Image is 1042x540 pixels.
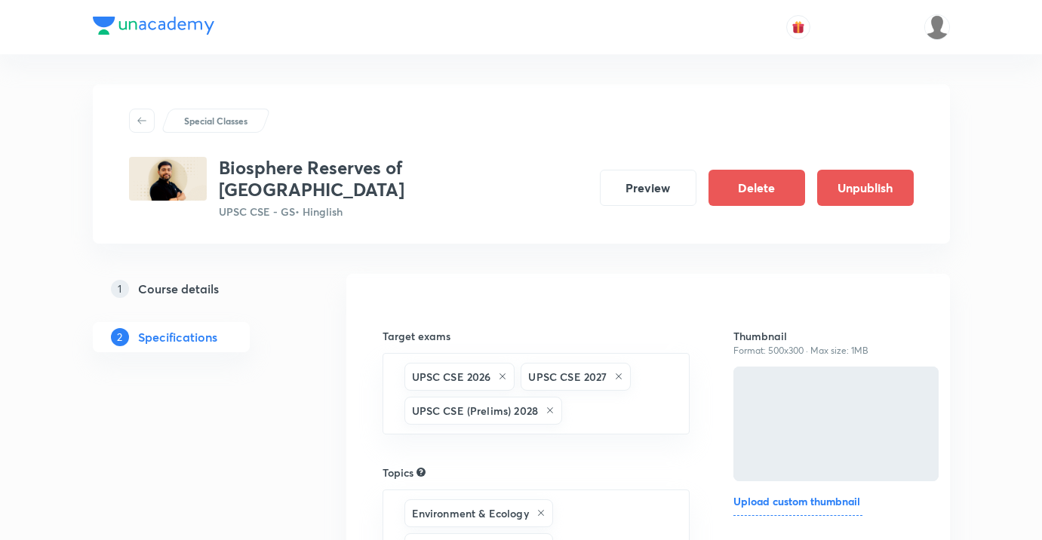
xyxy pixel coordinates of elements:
[111,280,129,298] p: 1
[681,392,684,395] button: Open
[732,365,941,482] img: Thumbnail
[93,274,298,304] a: 1Course details
[733,493,862,516] h6: Upload custom thumbnail
[219,204,588,219] p: UPSC CSE - GS • Hinglish
[733,328,913,344] h6: Thumbnail
[416,465,426,479] div: Search for topics
[184,114,247,127] p: Special Classes
[219,157,588,201] h3: Biosphere Reserves of [GEOGRAPHIC_DATA]
[412,369,491,385] h6: UPSC CSE 2026
[817,170,914,206] button: Unpublish
[924,14,950,40] img: Ajit
[93,17,214,35] img: Company Logo
[528,369,607,385] h6: UPSC CSE 2027
[786,15,810,39] button: avatar
[111,328,129,346] p: 2
[93,17,214,38] a: Company Logo
[138,328,217,346] h5: Specifications
[708,170,805,206] button: Delete
[733,344,913,357] p: Format: 500x300 · Max size: 1MB
[681,529,684,532] button: Open
[383,328,690,344] h6: Target exams
[412,505,529,521] h6: Environment & Ecology
[412,403,538,419] h6: UPSC CSE (Prelims) 2028
[138,280,219,298] h5: Course details
[383,465,413,480] h6: Topics
[600,170,696,206] button: Preview
[791,20,805,34] img: avatar
[129,157,207,201] img: C61831DF-F86C-4D4E-ACC9-E868C0864479_special_class.png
